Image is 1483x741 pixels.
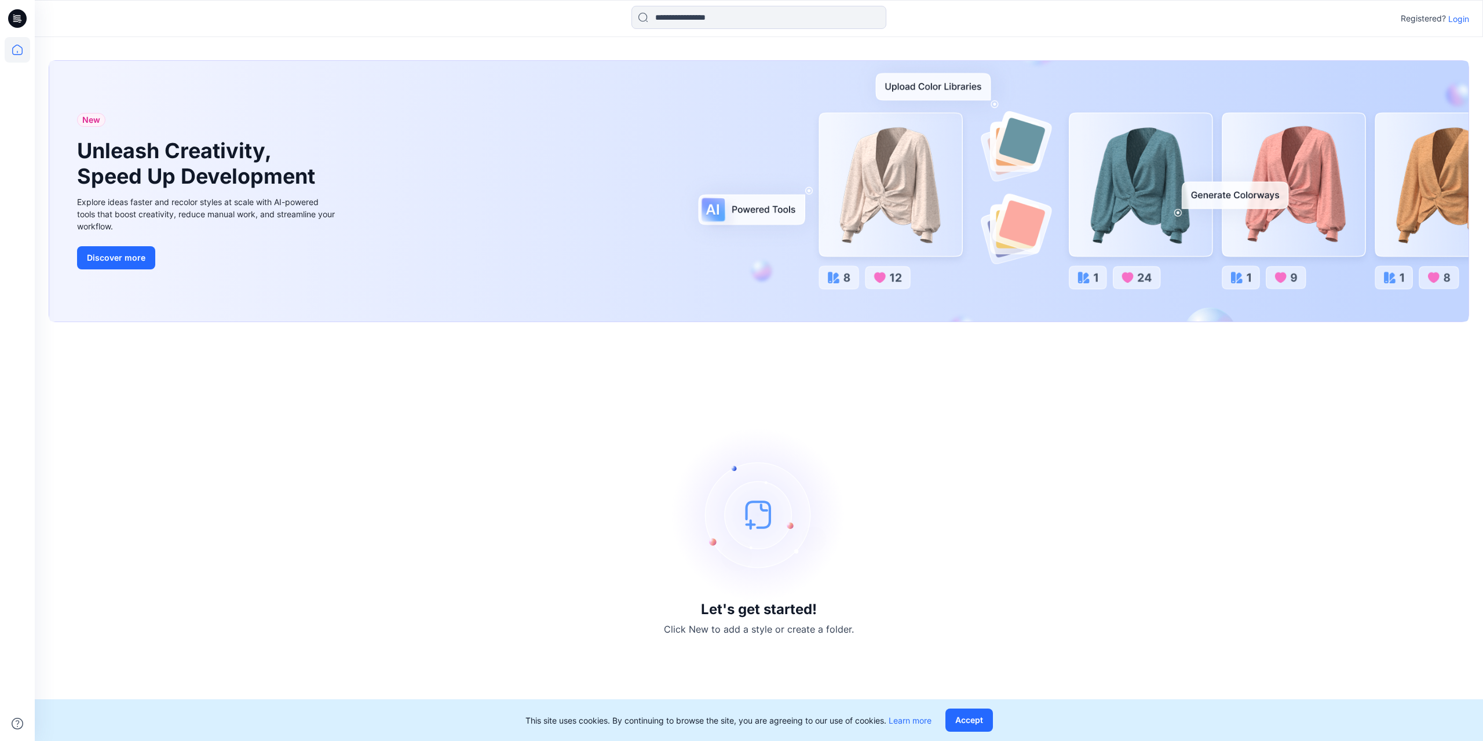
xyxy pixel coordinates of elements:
[672,428,846,601] img: empty-state-image.svg
[525,714,932,727] p: This site uses cookies. By continuing to browse the site, you are agreeing to our use of cookies.
[77,196,338,232] div: Explore ideas faster and recolor styles at scale with AI-powered tools that boost creativity, red...
[1448,13,1469,25] p: Login
[889,716,932,725] a: Learn more
[77,246,338,269] a: Discover more
[82,113,100,127] span: New
[77,138,320,188] h1: Unleash Creativity, Speed Up Development
[664,622,854,636] p: Click New to add a style or create a folder.
[945,709,993,732] button: Accept
[1401,12,1446,25] p: Registered?
[701,601,817,618] h3: Let's get started!
[77,246,155,269] button: Discover more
